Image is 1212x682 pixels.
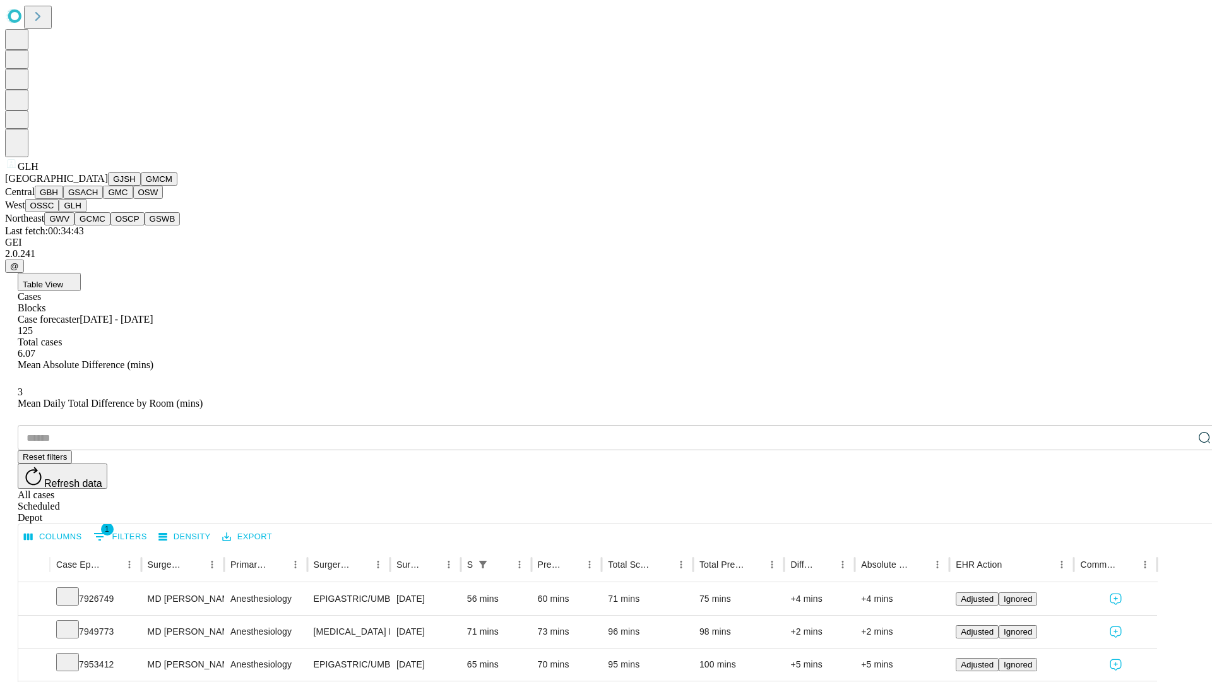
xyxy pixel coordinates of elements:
span: Reset filters [23,452,67,462]
button: Show filters [90,527,150,547]
div: 7949773 [56,616,135,648]
button: GJSH [108,172,141,186]
button: GWV [44,212,74,225]
span: Central [5,186,35,197]
button: Menu [929,556,946,573]
div: MD [PERSON_NAME] [PERSON_NAME] Md [148,583,218,615]
button: Adjusted [956,592,999,606]
button: Export [219,527,275,547]
div: 1 active filter [474,556,492,573]
div: Surgeon Name [148,559,184,570]
button: Sort [186,556,203,573]
div: 96 mins [608,616,687,648]
button: Menu [763,556,781,573]
button: Density [155,527,214,547]
div: 100 mins [699,649,778,681]
div: EPIGASTRIC/UMBILICAL [MEDICAL_DATA] INITIAL < 3 CM REDUCIBLE [314,583,384,615]
span: Adjusted [961,660,994,669]
span: West [5,200,25,210]
div: MD [PERSON_NAME] [PERSON_NAME] Md [148,649,218,681]
div: [MEDICAL_DATA] PARTIAL [314,616,384,648]
span: Ignored [1004,627,1032,637]
div: 73 mins [538,616,596,648]
span: 6.07 [18,348,35,359]
div: Anesthesiology [230,583,300,615]
span: [GEOGRAPHIC_DATA] [5,173,108,184]
div: +4 mins [861,583,943,615]
button: GBH [35,186,63,199]
button: GLH [59,199,86,212]
span: Last fetch: 00:34:43 [5,225,84,236]
button: GSWB [145,212,181,225]
button: Menu [672,556,690,573]
button: GMC [103,186,133,199]
button: Expand [25,589,44,611]
div: Case Epic Id [56,559,102,570]
button: Sort [493,556,511,573]
button: GMCM [141,172,177,186]
button: Sort [563,556,581,573]
button: Ignored [999,658,1037,671]
div: Primary Service [230,559,267,570]
button: Sort [655,556,672,573]
button: Expand [25,654,44,676]
span: 125 [18,325,33,336]
span: 3 [18,386,23,397]
div: 71 mins [467,616,525,648]
div: EPIGASTRIC/UMBILICAL [MEDICAL_DATA] INITIAL < 3 CM INCARCERATED/STRANGULATED [314,649,384,681]
button: Ignored [999,592,1037,606]
button: Show filters [474,556,492,573]
button: Menu [440,556,458,573]
button: Menu [121,556,138,573]
span: @ [10,261,19,271]
button: Sort [1119,556,1136,573]
button: OSSC [25,199,59,212]
span: Total cases [18,337,62,347]
div: Surgery Name [314,559,350,570]
span: GLH [18,161,39,172]
button: Sort [269,556,287,573]
div: Absolute Difference [861,559,910,570]
span: Ignored [1004,660,1032,669]
div: MD [PERSON_NAME] [PERSON_NAME] Md [148,616,218,648]
div: +5 mins [861,649,943,681]
div: +2 mins [790,616,848,648]
div: 70 mins [538,649,596,681]
button: Menu [1136,556,1154,573]
button: Adjusted [956,625,999,638]
span: 1 [101,523,114,535]
button: GSACH [63,186,103,199]
div: 95 mins [608,649,687,681]
button: Sort [352,556,369,573]
div: GEI [5,237,1207,248]
button: Adjusted [956,658,999,671]
div: 2.0.241 [5,248,1207,260]
div: [DATE] [396,583,454,615]
button: Sort [103,556,121,573]
button: Sort [911,556,929,573]
span: Refresh data [44,478,102,489]
div: Difference [790,559,815,570]
div: +4 mins [790,583,848,615]
div: 65 mins [467,649,525,681]
span: Adjusted [961,627,994,637]
button: Sort [422,556,440,573]
div: EHR Action [956,559,1002,570]
button: Refresh data [18,464,107,489]
span: Adjusted [961,594,994,604]
span: Mean Daily Total Difference by Room (mins) [18,398,203,409]
button: Menu [203,556,221,573]
button: Menu [287,556,304,573]
button: GCMC [74,212,110,225]
span: Mean Absolute Difference (mins) [18,359,153,370]
button: Menu [834,556,852,573]
div: Surgery Date [396,559,421,570]
button: Menu [511,556,528,573]
div: Total Predicted Duration [699,559,745,570]
button: Sort [746,556,763,573]
button: Menu [369,556,387,573]
div: +2 mins [861,616,943,648]
button: Menu [581,556,598,573]
button: Select columns [21,527,85,547]
div: 7953412 [56,649,135,681]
